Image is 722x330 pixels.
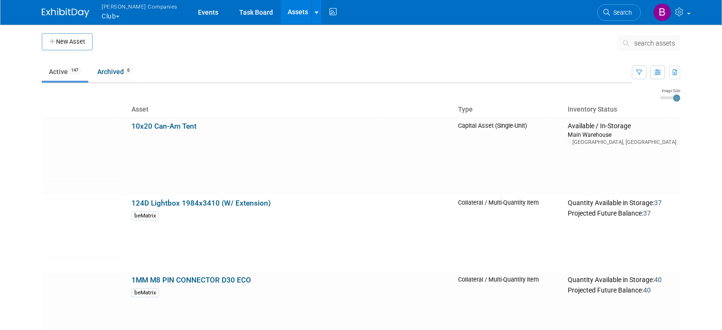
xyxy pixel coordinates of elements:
[568,276,676,284] div: Quantity Available in Storage:
[568,131,676,139] div: Main Warehouse
[102,1,178,11] span: [PERSON_NAME] Companies
[643,209,651,217] span: 37
[568,284,676,295] div: Projected Future Balance:
[90,63,140,81] a: Archived6
[454,118,564,195] td: Capital Asset (Single-Unit)
[131,122,197,131] a: 10x20 Can-Am Tent
[42,63,88,81] a: Active147
[131,211,159,220] div: beMatrix
[610,9,632,16] span: Search
[68,67,81,74] span: 147
[131,276,251,284] a: 1MM M8 PIN CONNECTOR D30 ECO
[42,8,89,18] img: ExhibitDay
[131,199,271,207] a: 124D Lightbox 1984x3410 (W/ Extension)
[568,207,676,218] div: Projected Future Balance:
[618,36,680,51] button: search assets
[454,195,564,272] td: Collateral / Multi-Quantity Item
[654,199,662,207] span: 37
[124,67,132,74] span: 6
[597,4,641,21] a: Search
[128,102,454,118] th: Asset
[654,276,662,283] span: 40
[454,102,564,118] th: Type
[131,288,159,297] div: beMatrix
[660,88,680,94] div: Image Size
[42,33,93,50] button: New Asset
[634,39,675,47] span: search assets
[568,122,676,131] div: Available / In-Storage
[568,199,676,207] div: Quantity Available in Storage:
[653,3,671,21] img: Barbara Brzezinska
[643,286,651,294] span: 40
[568,139,676,146] div: [GEOGRAPHIC_DATA], [GEOGRAPHIC_DATA]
